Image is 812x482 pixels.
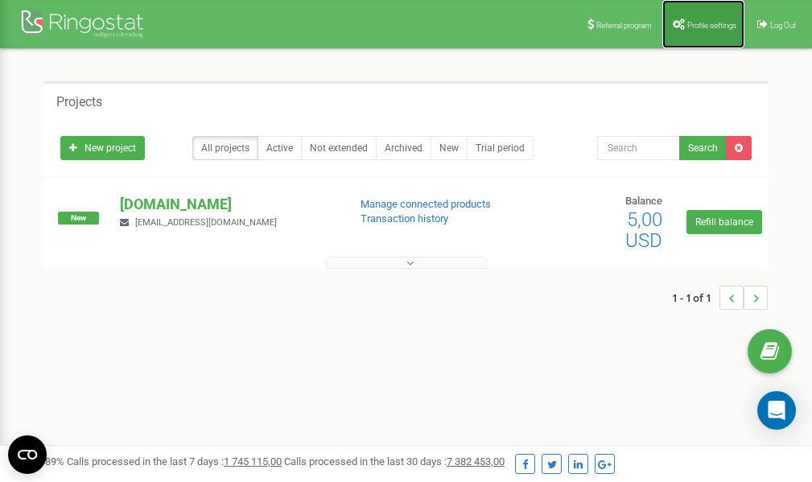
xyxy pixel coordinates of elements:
[224,455,282,468] u: 1 745 115,00
[67,455,282,468] span: Calls processed in the last 7 days :
[284,455,505,468] span: Calls processed in the last 30 days :
[8,435,47,474] button: Open CMP widget
[361,212,448,225] a: Transaction history
[192,136,258,160] a: All projects
[597,136,680,160] input: Search
[625,208,662,252] span: 5,00 USD
[687,21,736,30] span: Profile settings
[467,136,534,160] a: Trial period
[135,217,277,228] span: [EMAIL_ADDRESS][DOMAIN_NAME]
[596,21,652,30] span: Referral program
[686,210,762,234] a: Refill balance
[672,270,768,326] nav: ...
[672,286,719,310] span: 1 - 1 of 1
[757,391,796,430] div: Open Intercom Messenger
[770,21,796,30] span: Log Out
[431,136,468,160] a: New
[301,136,377,160] a: Not extended
[56,95,102,109] h5: Projects
[625,195,662,207] span: Balance
[361,198,491,210] a: Manage connected products
[58,212,99,225] span: New
[60,136,145,160] a: New project
[120,194,334,215] p: [DOMAIN_NAME]
[447,455,505,468] u: 7 382 453,00
[258,136,302,160] a: Active
[376,136,431,160] a: Archived
[679,136,727,160] button: Search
